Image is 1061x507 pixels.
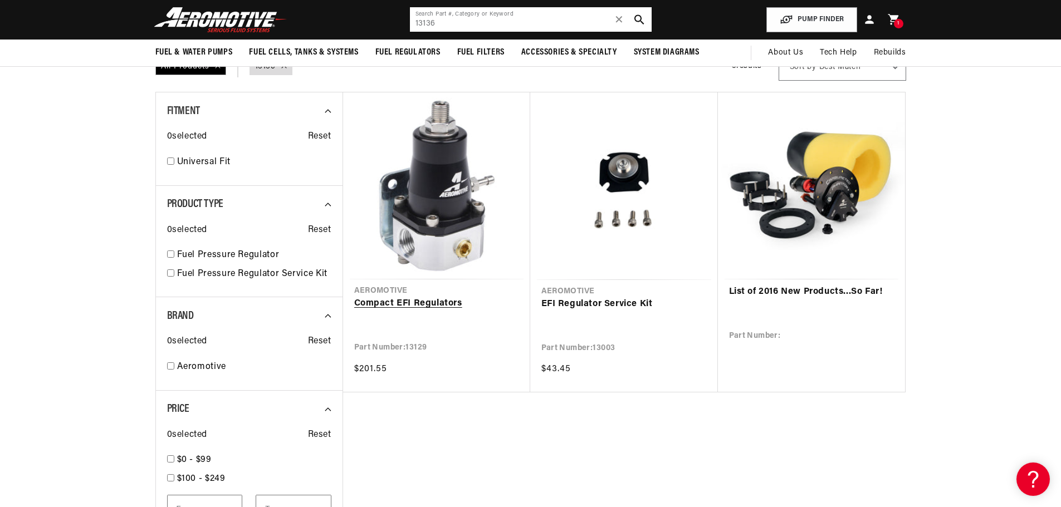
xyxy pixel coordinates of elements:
summary: Rebuilds [866,40,915,66]
span: Rebuilds [874,47,906,59]
a: List of 2016 New Products...So Far! [729,285,894,299]
span: Fuel & Water Pumps [155,47,233,58]
span: 0 selected [167,223,207,238]
summary: Tech Help [811,40,865,66]
span: Sort by [790,62,816,73]
a: Compact EFI Regulators [354,297,519,311]
summary: System Diagrams [625,40,708,66]
span: Reset [308,334,331,349]
span: 0 selected [167,130,207,144]
a: Aeromotive [177,360,331,375]
a: Fuel Pressure Regulator Service Kit [177,267,331,282]
summary: Fuel Filters [449,40,513,66]
a: 13136 [255,61,276,73]
a: Universal Fit [177,155,331,170]
input: Search by Part Number, Category or Keyword [410,7,652,32]
span: Tech Help [820,47,857,59]
span: Product Type [167,199,223,210]
span: Fuel Filters [457,47,505,58]
span: $100 - $249 [177,474,226,483]
span: About Us [768,48,803,57]
span: Fitment [167,106,200,117]
select: Sort by [779,53,906,81]
div: All Products [155,58,226,75]
a: EFI Regulator Service Kit [541,297,707,312]
button: search button [627,7,652,32]
img: Aeromotive [151,7,290,33]
summary: Accessories & Specialty [513,40,625,66]
a: Fuel Pressure Regulator [177,248,331,263]
summary: Fuel Cells, Tanks & Systems [241,40,366,66]
span: Brand [167,311,194,322]
span: 1 [897,19,899,28]
span: 0 selected [167,334,207,349]
span: Price [167,403,189,415]
span: Accessories & Specialty [521,47,617,58]
summary: Fuel Regulators [367,40,449,66]
span: ✕ [614,11,624,28]
span: 0 selected [167,428,207,442]
a: About Us [760,40,811,66]
span: Reset [308,223,331,238]
span: System Diagrams [634,47,700,58]
span: Fuel Regulators [375,47,441,58]
span: Reset [308,428,331,442]
summary: Fuel & Water Pumps [147,40,241,66]
span: $0 - $99 [177,455,212,464]
button: PUMP FINDER [766,7,857,32]
span: Reset [308,130,331,144]
span: Fuel Cells, Tanks & Systems [249,47,358,58]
